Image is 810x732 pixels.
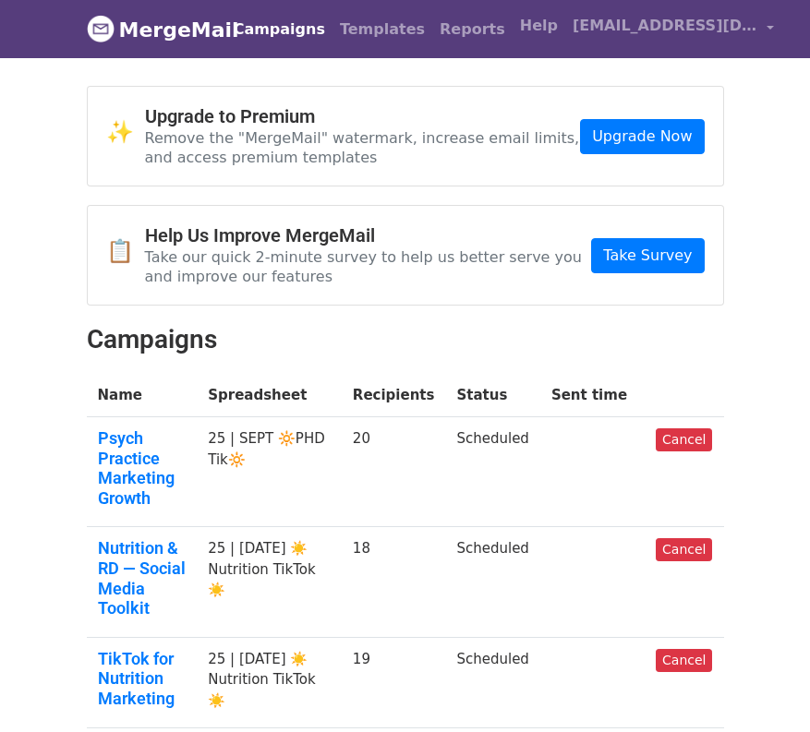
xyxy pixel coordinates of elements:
a: Psych Practice Marketing Growth [98,428,187,508]
td: 25 | [DATE] ☀️Nutrition TikTok☀️ [197,637,342,727]
td: Scheduled [445,417,539,527]
iframe: Chat Widget [718,643,810,732]
th: Spreadsheet [197,374,342,417]
td: 25 | [DATE] ☀️Nutrition TikTok☀️ [197,527,342,637]
a: Campaigns [226,11,332,48]
a: Templates [332,11,432,48]
a: Nutrition & RD — Social Media Toolkit [98,538,187,618]
span: [EMAIL_ADDRESS][DOMAIN_NAME] [573,15,757,37]
td: Scheduled [445,637,539,727]
td: Scheduled [445,527,539,637]
a: Take Survey [591,238,704,273]
span: ✨ [106,119,145,146]
th: Recipients [342,374,446,417]
a: Reports [432,11,513,48]
a: TikTok for Nutrition Marketing [98,649,187,709]
a: Upgrade Now [580,119,704,154]
th: Name [87,374,198,417]
h2: Campaigns [87,324,724,355]
th: Status [445,374,539,417]
th: Sent time [540,374,645,417]
p: Take our quick 2-minute survey to help us better serve you and improve our features [145,247,592,286]
a: Cancel [656,428,712,451]
img: MergeMail logo [87,15,115,42]
span: 📋 [106,238,145,265]
td: 25 | SEPT 🔆PHD Tik🔆 [197,417,342,527]
a: MergeMail [87,10,212,49]
h4: Upgrade to Premium [145,105,581,127]
p: Remove the "MergeMail" watermark, increase email limits, and access premium templates [145,128,581,167]
a: [EMAIL_ADDRESS][DOMAIN_NAME] [565,7,781,51]
a: Cancel [656,649,712,672]
a: Help [513,7,565,44]
td: 18 [342,527,446,637]
td: 19 [342,637,446,727]
h4: Help Us Improve MergeMail [145,224,592,246]
a: Cancel [656,538,712,561]
td: 20 [342,417,446,527]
